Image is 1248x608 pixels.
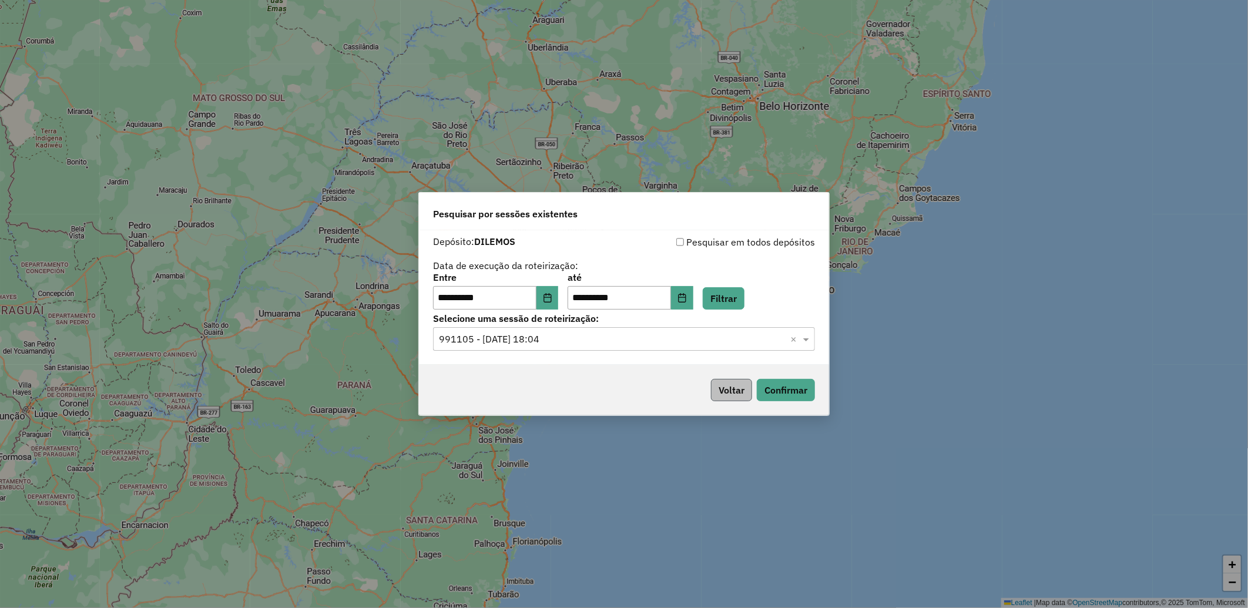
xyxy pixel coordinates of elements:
[536,286,559,310] button: Choose Date
[568,270,693,284] label: até
[671,286,693,310] button: Choose Date
[703,287,744,310] button: Filtrar
[433,234,515,248] label: Depósito:
[474,236,515,247] strong: DILEMOS
[433,258,578,273] label: Data de execução da roteirização:
[624,235,815,249] div: Pesquisar em todos depósitos
[433,270,558,284] label: Entre
[711,379,752,401] button: Voltar
[433,207,578,221] span: Pesquisar por sessões existentes
[790,332,800,346] span: Clear all
[433,311,815,325] label: Selecione uma sessão de roteirização:
[757,379,815,401] button: Confirmar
